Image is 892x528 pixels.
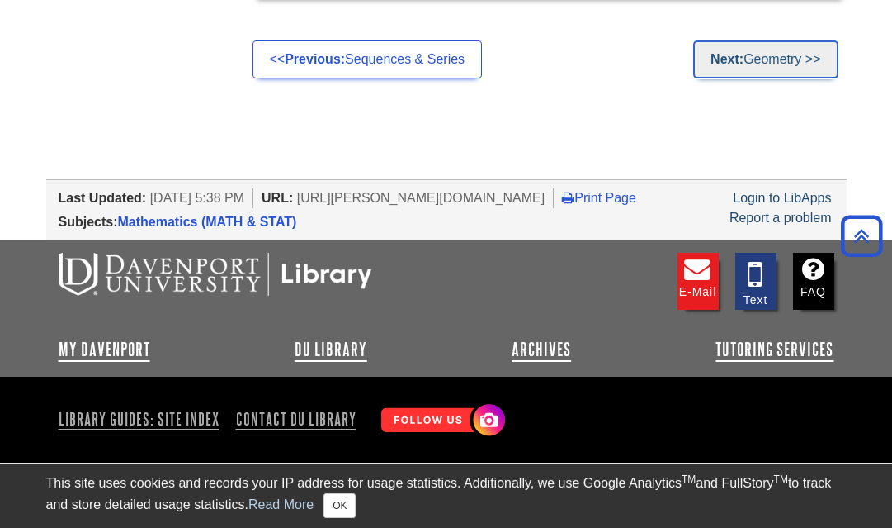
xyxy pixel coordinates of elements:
a: DU Library [295,340,367,359]
span: Subjects: [59,215,118,229]
a: Contact DU Library [229,405,363,433]
sup: TM [774,473,788,485]
span: [DATE] 5:38 PM [150,191,244,205]
a: Read More [248,497,314,511]
a: Next:Geometry >> [693,40,838,78]
a: E-mail [677,253,719,310]
div: This site uses cookies and records your IP address for usage statistics. Additionally, we use Goo... [46,473,847,518]
a: My Davenport [59,340,150,359]
a: Archives [512,340,571,359]
img: Follow Us! Instagram [373,397,509,445]
a: Login to LibApps [733,191,831,205]
a: Report a problem [729,211,832,225]
a: FAQ [793,253,834,310]
sup: TM [682,473,696,485]
a: Mathematics (MATH & STAT) [118,215,297,229]
span: URL: [262,191,293,205]
img: DU Libraries [59,253,372,296]
a: Text [735,253,776,310]
a: Library Guides: Site Index [59,405,226,433]
a: Print Page [562,191,636,205]
i: Print Page [562,191,574,204]
button: Close [323,493,356,518]
a: Back to Top [835,225,888,247]
strong: Previous: [285,52,345,66]
span: [URL][PERSON_NAME][DOMAIN_NAME] [297,191,545,205]
a: <<Previous:Sequences & Series [252,40,483,78]
strong: Next: [710,52,743,66]
span: Last Updated: [59,191,147,205]
a: Tutoring Services [715,340,833,359]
